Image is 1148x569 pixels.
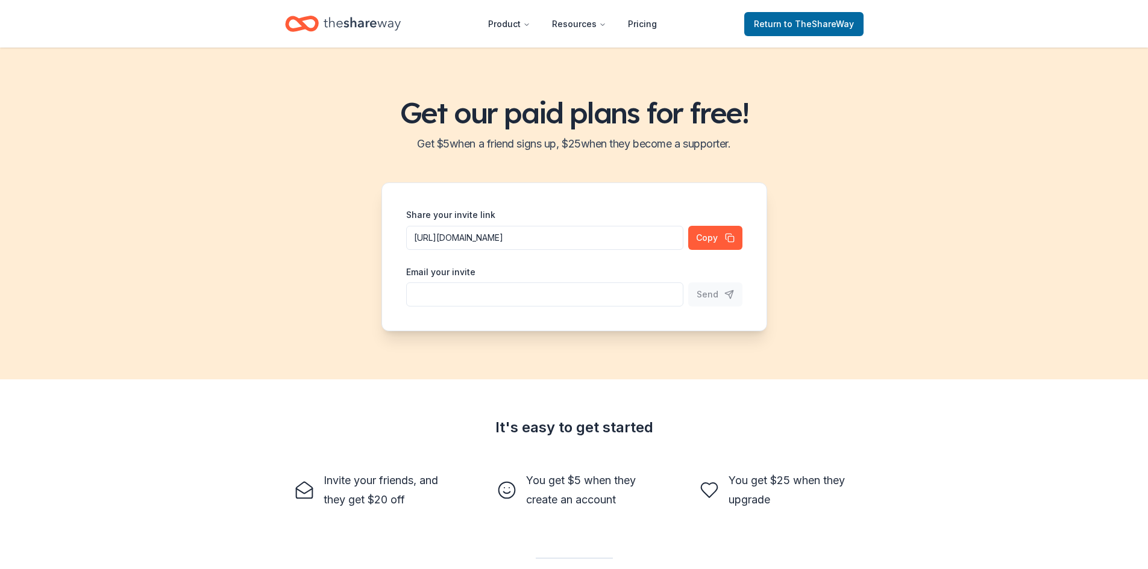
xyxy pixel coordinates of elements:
button: Resources [542,12,616,36]
h2: Get $ 5 when a friend signs up, $ 25 when they become a supporter. [14,134,1134,154]
label: Email your invite [406,266,475,278]
h1: Get our paid plans for free! [14,96,1134,129]
nav: Main [478,10,667,38]
div: You get $5 when they create an account [526,471,651,509]
button: Product [478,12,540,36]
a: Pricing [618,12,667,36]
span: to TheShareWay [784,19,854,29]
a: Home [285,10,401,38]
div: You get $25 when they upgrade [729,471,854,509]
div: It's easy to get started [285,418,864,437]
div: Invite your friends, and they get $20 off [324,471,449,509]
button: Copy [688,226,742,250]
label: Share your invite link [406,209,495,221]
span: Return [754,17,854,31]
a: Returnto TheShareWay [744,12,864,36]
